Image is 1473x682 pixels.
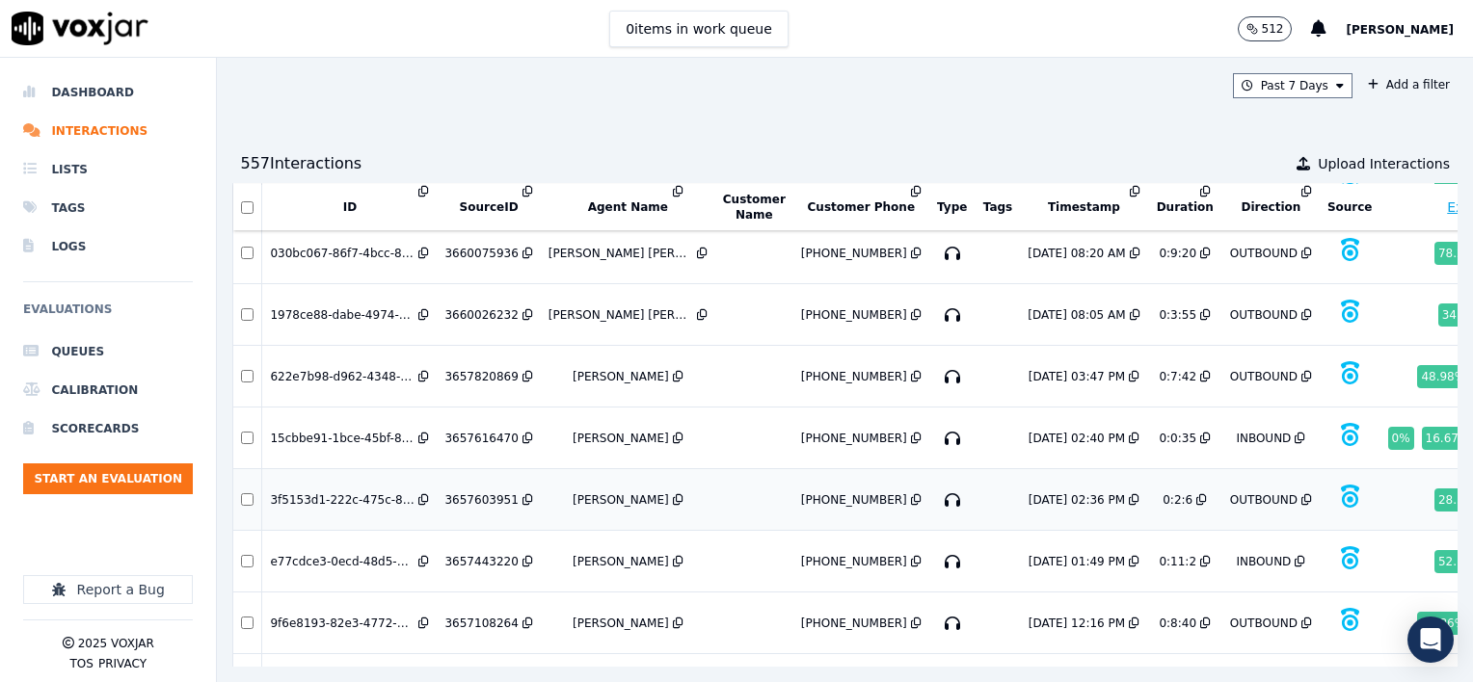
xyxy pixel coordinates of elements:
[1157,199,1214,215] button: Duration
[1029,492,1125,508] div: [DATE] 02:36 PM
[23,463,193,494] button: Start an Evaluation
[1236,554,1291,569] div: INBOUND
[12,12,148,45] img: voxjar logo
[1327,199,1373,215] button: Source
[1163,492,1192,508] div: 0:2:6
[983,199,1012,215] button: Tags
[1159,616,1196,631] div: 0:8:40
[801,431,907,446] div: [PHONE_NUMBER]
[723,192,786,223] button: Customer Name
[270,554,415,569] div: e77cdce3-0ecd-48d5-a2ea-624f5ef2c42b
[573,492,669,508] div: [PERSON_NAME]
[1333,292,1367,330] img: CALLTRACKINGMETRICS_icon
[1417,365,1469,388] div: 48.98 %
[1159,246,1196,261] div: 0:9:20
[270,616,415,631] div: 9f6e8193-82e3-4772-a94f-820123e72d06
[801,369,907,384] div: [PHONE_NUMBER]
[1333,538,1367,577] img: CALLTRACKINGMETRICS_icon
[23,298,193,332] h6: Evaluations
[23,227,193,266] li: Logs
[1233,73,1352,98] button: Past 7 Days
[1388,427,1414,450] div: 0 %
[573,369,669,384] div: [PERSON_NAME]
[573,431,669,446] div: [PERSON_NAME]
[1407,616,1454,663] div: Open Intercom Messenger
[1417,612,1469,635] div: 42.86 %
[1241,199,1300,215] button: Direction
[1333,600,1367,639] img: CALLTRACKINGMETRICS_icon
[1029,616,1125,631] div: [DATE] 12:16 PM
[1029,431,1125,446] div: [DATE] 02:40 PM
[23,371,193,409] a: Calibration
[1238,16,1312,41] button: 512
[69,656,93,671] button: TOS
[460,199,519,215] button: SourceID
[343,199,357,215] button: ID
[1360,73,1458,96] button: Add a filter
[1318,154,1450,173] span: Upload Interactions
[444,369,518,384] div: 3657820869
[1029,369,1125,384] div: [DATE] 03:47 PM
[1333,354,1367,392] img: CALLTRACKINGMETRICS_icon
[23,73,193,112] a: Dashboard
[801,554,907,569] div: [PHONE_NUMBER]
[549,246,693,261] div: [PERSON_NAME] [PERSON_NAME]
[270,369,415,384] div: 622e7b98-d962-4348-86d5-267e8c49dbf9
[588,199,668,215] button: Agent Name
[1262,21,1284,37] p: 512
[270,492,415,508] div: 3f5153d1-222c-475c-8091-cdb5d1e63189
[444,492,518,508] div: 3657603951
[444,307,518,323] div: 3660026232
[937,199,967,215] button: Type
[801,246,907,261] div: [PHONE_NUMBER]
[444,431,518,446] div: 3657616470
[23,112,193,150] a: Interactions
[808,199,915,215] button: Customer Phone
[801,492,907,508] div: [PHONE_NUMBER]
[1048,199,1120,215] button: Timestamp
[1230,616,1298,631] div: OUTBOUND
[270,246,415,261] div: 030bc067-86f7-4bcc-82c0-896a05e8e638
[444,554,518,569] div: 3657443220
[444,246,518,261] div: 3660075936
[1028,307,1125,323] div: [DATE] 08:05 AM
[23,189,193,227] a: Tags
[1029,554,1125,569] div: [DATE] 01:49 PM
[1230,492,1298,508] div: OUTBOUND
[1238,16,1293,41] button: 512
[98,656,147,671] button: Privacy
[1346,23,1454,37] span: [PERSON_NAME]
[1159,431,1196,446] div: 0:0:35
[609,11,789,47] button: 0items in work queue
[1159,554,1196,569] div: 0:11:2
[1236,431,1291,446] div: INBOUND
[1230,246,1298,261] div: OUTBOUND
[1346,17,1473,40] button: [PERSON_NAME]
[444,616,518,631] div: 3657108264
[573,554,669,569] div: [PERSON_NAME]
[1333,477,1367,515] img: CALLTRACKINGMETRICS_icon
[573,616,669,631] div: [PERSON_NAME]
[1333,415,1367,454] img: CALLTRACKINGMETRICS_icon
[1159,307,1196,323] div: 0:3:55
[23,409,193,448] a: Scorecards
[1297,154,1450,173] button: Upload Interactions
[23,150,193,189] a: Lists
[23,575,193,604] button: Report a Bug
[549,307,693,323] div: [PERSON_NAME] [PERSON_NAME]
[1333,230,1367,269] img: CALLTRACKINGMETRICS_icon
[23,332,193,371] a: Queues
[270,307,415,323] div: 1978ce88-dabe-4974-8242-63116c2a67a2
[78,636,154,651] p: 2025 Voxjar
[270,431,415,446] div: 15cbbe91-1bce-45bf-8a51-b1d72036a478
[801,616,907,631] div: [PHONE_NUMBER]
[1028,246,1125,261] div: [DATE] 08:20 AM
[801,307,907,323] div: [PHONE_NUMBER]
